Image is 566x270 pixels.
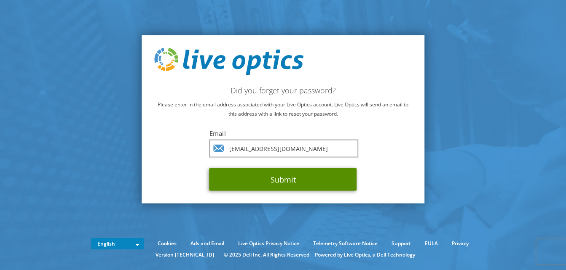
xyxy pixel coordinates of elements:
a: Ads and Email [184,239,231,248]
h2: Did you forget your password? [154,86,412,95]
a: EULA [418,239,444,248]
a: Telemetry Software Notice [307,239,384,248]
a: Live Optics Privacy Notice [232,239,306,248]
p: Please enter in the email address associated with your Live Optics account. Live Optics will send... [154,100,412,119]
a: Privacy [445,239,475,248]
a: Support [385,239,417,248]
li: Powered by Live Optics, a Dell Technology [315,250,415,259]
button: Submit [209,168,357,191]
li: Version [TECHNICAL_ID] [151,250,218,259]
li: © 2025 Dell Inc. All Rights Reserved [220,250,314,259]
a: Cookies [151,239,183,248]
label: Email [209,129,357,138]
img: live_optics_svg.svg [154,48,303,75]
